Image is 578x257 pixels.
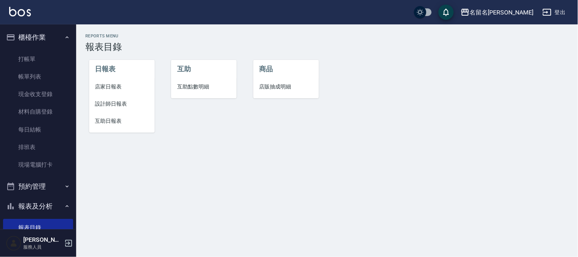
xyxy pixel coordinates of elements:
span: 店販抽成明細 [259,83,313,91]
p: 服務人員 [23,244,62,251]
li: 互助 [171,60,237,78]
a: 帳單列表 [3,68,73,85]
button: 預約管理 [3,177,73,196]
a: 現金收支登錄 [3,85,73,103]
button: 報表及分析 [3,196,73,216]
a: 報表目錄 [3,219,73,236]
a: 現場電腦打卡 [3,156,73,173]
a: 打帳單 [3,50,73,68]
li: 商品 [253,60,319,78]
a: 排班表 [3,138,73,156]
button: 名留名[PERSON_NAME] [458,5,536,20]
a: 設計師日報表 [89,95,155,112]
span: 互助日報表 [95,117,149,125]
span: 互助點數明細 [177,83,231,91]
h5: [PERSON_NAME] [23,236,62,244]
img: Logo [9,7,31,16]
li: 日報表 [89,60,155,78]
h3: 報表目錄 [85,42,569,52]
span: 設計師日報表 [95,100,149,108]
a: 互助點數明細 [171,78,237,95]
a: 材料自購登錄 [3,103,73,120]
a: 每日結帳 [3,121,73,138]
button: save [439,5,454,20]
a: 店家日報表 [89,78,155,95]
span: 店家日報表 [95,83,149,91]
div: 名留名[PERSON_NAME] [470,8,533,17]
h2: Reports Menu [85,34,569,39]
a: 互助日報表 [89,112,155,130]
a: 店販抽成明細 [253,78,319,95]
button: 櫃檯作業 [3,27,73,47]
button: 登出 [540,5,569,19]
img: Person [6,236,21,251]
